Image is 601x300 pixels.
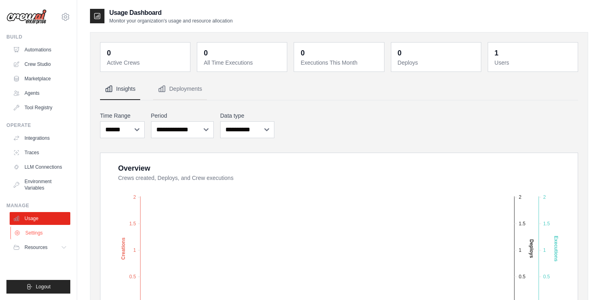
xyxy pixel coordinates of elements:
tspan: 2 [519,194,521,200]
text: Executions [553,236,559,261]
tspan: 0.5 [129,274,136,280]
dt: Deploys [398,59,476,67]
tspan: 1.5 [543,221,550,227]
label: Data type [220,112,274,120]
div: Operate [6,122,70,129]
a: Agents [10,87,70,100]
a: Crew Studio [10,58,70,71]
a: Tool Registry [10,101,70,114]
div: 0 [398,47,402,59]
button: Deployments [153,78,207,100]
tspan: 0.5 [519,274,525,280]
div: 0 [204,47,208,59]
text: Creations [121,237,126,260]
tspan: 1 [133,247,136,253]
tspan: 1.5 [519,221,525,227]
a: Traces [10,146,70,159]
img: Logo [6,9,47,24]
a: Settings [10,227,71,239]
nav: Tabs [100,78,578,100]
tspan: 2 [133,194,136,200]
tspan: 2 [543,194,546,200]
a: Usage [10,212,70,225]
dt: All Time Executions [204,59,282,67]
a: Marketplace [10,72,70,85]
span: Resources [25,244,47,251]
dt: Crews created, Deploys, and Crew executions [118,174,568,182]
label: Time Range [100,112,145,120]
dt: Active Crews [107,59,185,67]
a: LLM Connections [10,161,70,173]
button: Insights [100,78,140,100]
button: Logout [6,280,70,294]
a: Automations [10,43,70,56]
a: Environment Variables [10,175,70,194]
span: Logout [36,284,51,290]
dt: Executions This Month [300,59,379,67]
dt: Users [495,59,573,67]
div: 0 [300,47,305,59]
text: Deploys [529,239,534,258]
button: Resources [10,241,70,254]
p: Monitor your organization's usage and resource allocation [109,18,233,24]
div: Build [6,34,70,40]
div: 1 [495,47,499,59]
div: Overview [118,163,150,174]
tspan: 1 [519,247,521,253]
label: Period [151,112,214,120]
div: 0 [107,47,111,59]
tspan: 0.5 [543,274,550,280]
h2: Usage Dashboard [109,8,233,18]
a: Integrations [10,132,70,145]
tspan: 1 [543,247,546,253]
div: Manage [6,202,70,209]
tspan: 1.5 [129,221,136,227]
